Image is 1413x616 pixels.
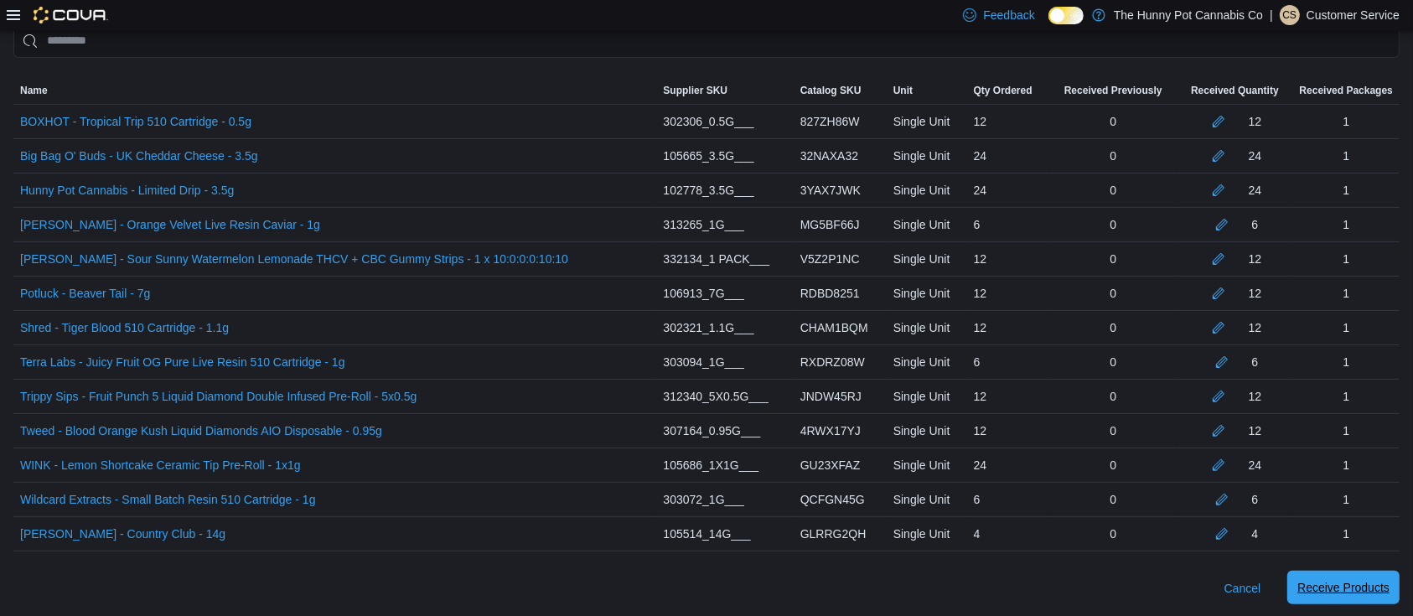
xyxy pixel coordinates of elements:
div: 12 [967,311,1050,344]
span: 4RWX17YJ [800,421,861,441]
span: 105514_14G___ [663,524,750,544]
a: WINK - Lemon Shortcake Ceramic Tip Pre-Roll - 1x1g [20,455,301,475]
div: 12 [1249,111,1262,132]
span: Catalog SKU [800,84,862,97]
span: JNDW45RJ [800,386,862,406]
div: 1 [1293,380,1400,413]
span: 302321_1.1G___ [663,318,753,338]
div: 6 [1252,489,1259,510]
a: Potluck - Beaver Tail - 7g [20,283,150,303]
div: Single Unit [887,345,967,379]
span: Cancel [1224,580,1261,597]
div: 1 [1293,311,1400,344]
button: Cancel [1218,572,1268,605]
button: Name [13,77,656,104]
div: 12 [1249,249,1262,269]
span: CHAM1BQM [800,318,868,338]
a: Hunny Pot Cannabis - Limited Drip - 3.5g [20,180,234,200]
span: 105665_3.5G___ [663,146,753,166]
div: 24 [1249,146,1262,166]
div: 1 [1293,277,1400,310]
span: RXDRZ08W [800,352,865,372]
div: 24 [1249,180,1262,200]
input: This is a search bar. After typing your query, hit enter to filter the results lower in the page. [13,24,1400,58]
div: 12 [1249,421,1262,441]
span: Qty Ordered [974,84,1033,97]
span: Supplier SKU [663,84,727,97]
span: Feedback [983,7,1034,23]
a: [PERSON_NAME] - Country Club - 14g [20,524,225,544]
div: Single Unit [887,242,967,276]
div: 6 [967,345,1050,379]
div: Single Unit [887,414,967,448]
div: 12 [1249,318,1262,338]
div: 12 [967,105,1050,138]
div: 1 [1293,242,1400,276]
div: 12 [967,242,1050,276]
div: Single Unit [887,208,967,241]
div: 0 [1049,139,1177,173]
span: 303094_1G___ [663,352,744,372]
div: Single Unit [887,139,967,173]
span: 303072_1G___ [663,489,744,510]
div: 1 [1293,105,1400,138]
a: Trippy Sips - Fruit Punch 5 Liquid Diamond Double Infused Pre-Roll - 5x0.5g [20,386,417,406]
div: 1 [1293,139,1400,173]
div: 0 [1049,242,1177,276]
div: Single Unit [887,105,967,138]
span: Unit [893,84,913,97]
span: 3YAX7JWK [800,180,861,200]
span: 302306_0.5G___ [663,111,753,132]
div: 24 [967,139,1050,173]
div: 0 [1049,483,1177,516]
div: 12 [967,414,1050,448]
span: 307164_0.95G___ [663,421,760,441]
span: 827ZH86W [800,111,860,132]
div: 0 [1049,380,1177,413]
div: 4 [1252,524,1259,544]
div: 24 [967,173,1050,207]
span: 106913_7G___ [663,283,744,303]
div: 24 [967,448,1050,482]
div: 12 [967,380,1050,413]
div: Single Unit [887,277,967,310]
span: MG5BF66J [800,215,860,235]
a: Tweed - Blood Orange Kush Liquid Diamonds AIO Disposable - 0.95g [20,421,382,441]
button: Receive Products [1287,571,1400,604]
div: 24 [1249,455,1262,475]
a: Wildcard Extracts - Small Batch Resin 510 Cartridge - 1g [20,489,315,510]
a: [PERSON_NAME] - Sour Sunny Watermelon Lemonade THCV + CBC Gummy Strips - 1 x 10:0:0:0:10:10 [20,249,568,269]
div: 1 [1293,414,1400,448]
div: 6 [967,483,1050,516]
div: Single Unit [887,311,967,344]
a: [PERSON_NAME] - Orange Velvet Live Resin Caviar - 1g [20,215,320,235]
p: Customer Service [1307,5,1400,25]
div: 1 [1293,173,1400,207]
img: Cova [34,7,108,23]
a: BOXHOT - Tropical Trip 510 Cartridge - 0.5g [20,111,251,132]
span: CS [1282,5,1297,25]
span: 102778_3.5G___ [663,180,753,200]
p: The Hunny Pot Cannabis Co [1114,5,1263,25]
span: Name [20,84,48,97]
button: Catalog SKU [794,77,887,104]
p: | [1270,5,1273,25]
div: Single Unit [887,173,967,207]
a: Terra Labs - Juicy Fruit OG Pure Live Resin 510 Cartridge - 1g [20,352,345,372]
span: Received Quantity [1191,84,1279,97]
div: 1 [1293,208,1400,241]
span: 332134_1 PACK___ [663,249,769,269]
div: 0 [1049,448,1177,482]
span: Receive Products [1297,579,1390,596]
div: 0 [1049,345,1177,379]
div: 6 [1252,215,1259,235]
span: QCFGN45G [800,489,865,510]
div: 0 [1049,311,1177,344]
a: Shred - Tiger Blood 510 Cartridge - 1.1g [20,318,229,338]
span: Received Previously [1064,84,1162,97]
span: 312340_5X0.5G___ [663,386,768,406]
span: RDBD8251 [800,283,860,303]
span: Received Packages [1300,84,1393,97]
div: 0 [1049,517,1177,551]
